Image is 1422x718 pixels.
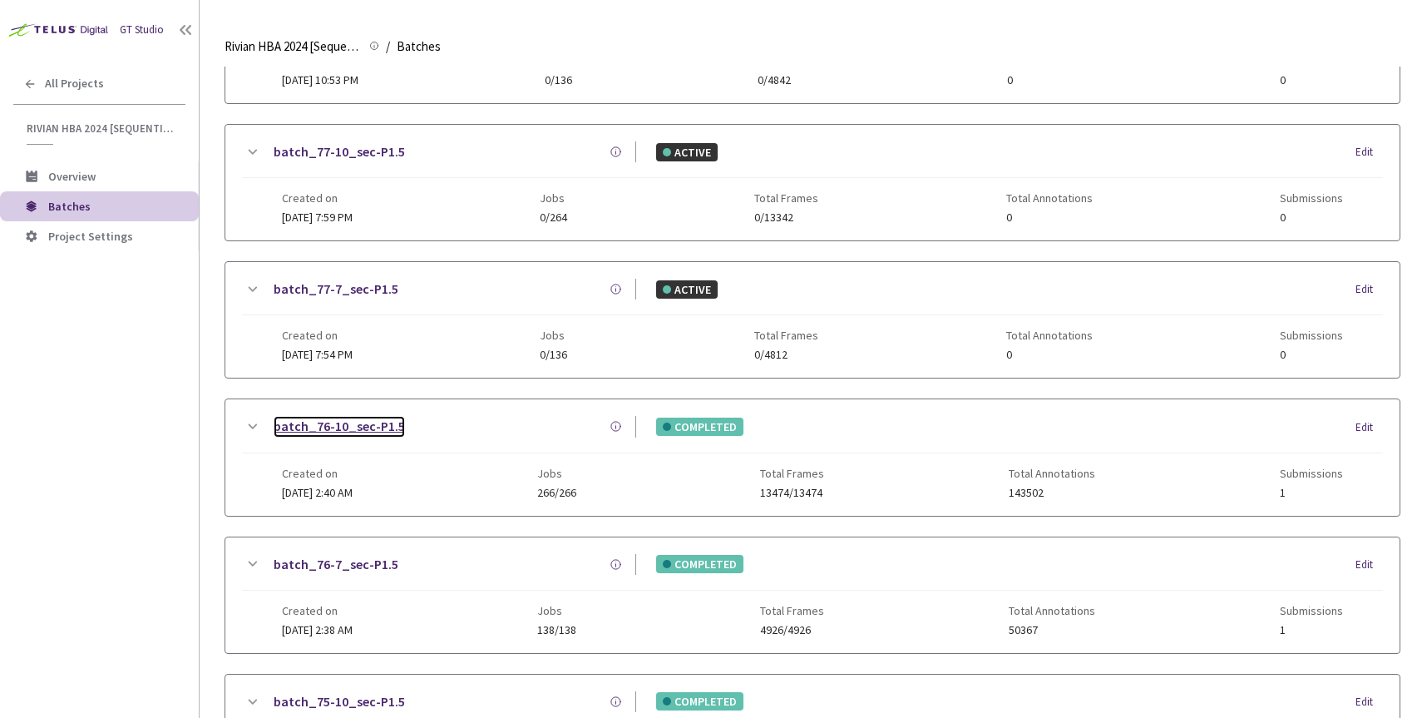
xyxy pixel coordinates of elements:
[282,467,353,480] span: Created on
[540,329,567,342] span: Jobs
[225,262,1400,378] div: batch_77-7_sec-P1.5ACTIVEEditCreated on[DATE] 7:54 PMJobs0/136Total Frames0/4812Total Annotations...
[760,624,824,636] span: 4926/4926
[282,604,353,617] span: Created on
[282,54,358,67] span: Created on
[754,329,818,342] span: Total Frames
[120,22,164,38] div: GT Studio
[1007,54,1094,67] span: Total Annotations
[545,54,572,67] span: Jobs
[540,211,567,224] span: 0/264
[27,121,175,136] span: Rivian HBA 2024 [Sequential]
[760,604,824,617] span: Total Frames
[540,191,567,205] span: Jobs
[656,143,718,161] div: ACTIVE
[274,554,398,575] a: batch_76-7_sec-P1.5
[282,72,358,87] span: [DATE] 10:53 PM
[1006,329,1093,342] span: Total Annotations
[545,74,572,87] span: 0/136
[48,229,133,244] span: Project Settings
[45,77,104,91] span: All Projects
[537,604,576,617] span: Jobs
[1009,604,1095,617] span: Total Annotations
[540,349,567,361] span: 0/136
[48,199,91,214] span: Batches
[760,467,824,480] span: Total Frames
[1009,467,1095,480] span: Total Annotations
[274,691,405,712] a: batch_75-10_sec-P1.5
[754,349,818,361] span: 0/4812
[274,141,405,162] a: batch_77-10_sec-P1.5
[1006,211,1093,224] span: 0
[225,37,359,57] span: Rivian HBA 2024 [Sequential]
[1006,349,1093,361] span: 0
[758,54,822,67] span: Total Frames
[1355,557,1383,573] div: Edit
[656,418,743,436] div: COMPLETED
[1355,144,1383,161] div: Edit
[397,37,441,57] span: Batches
[1280,329,1343,342] span: Submissions
[225,399,1400,515] div: batch_76-10_sec-P1.5COMPLETEDEditCreated on[DATE] 2:40 AMJobs266/266Total Frames13474/13474Total ...
[1355,281,1383,298] div: Edit
[274,416,405,437] a: batch_76-10_sec-P1.5
[282,210,353,225] span: [DATE] 7:59 PM
[656,280,718,299] div: ACTIVE
[754,211,818,224] span: 0/13342
[282,329,353,342] span: Created on
[537,467,576,480] span: Jobs
[48,169,96,184] span: Overview
[282,191,353,205] span: Created on
[1355,694,1383,711] div: Edit
[1355,419,1383,436] div: Edit
[1280,211,1343,224] span: 0
[1280,54,1343,67] span: Submissions
[282,622,353,637] span: [DATE] 2:38 AM
[282,347,353,362] span: [DATE] 7:54 PM
[754,191,818,205] span: Total Frames
[537,624,576,636] span: 138/138
[225,537,1400,653] div: batch_76-7_sec-P1.5COMPLETEDEditCreated on[DATE] 2:38 AMJobs138/138Total Frames4926/4926Total Ann...
[760,487,824,499] span: 13474/13474
[1006,191,1093,205] span: Total Annotations
[1280,191,1343,205] span: Submissions
[1007,74,1094,87] span: 0
[758,74,822,87] span: 0/4842
[1280,349,1343,361] span: 0
[656,692,743,711] div: COMPLETED
[386,37,390,57] li: /
[274,279,398,300] a: batch_77-7_sec-P1.5
[282,485,353,500] span: [DATE] 2:40 AM
[1009,624,1095,636] span: 50367
[225,125,1400,240] div: batch_77-10_sec-P1.5ACTIVEEditCreated on[DATE] 7:59 PMJobs0/264Total Frames0/13342Total Annotatio...
[1280,467,1343,480] span: Submissions
[1009,487,1095,499] span: 143502
[537,487,576,499] span: 266/266
[1280,624,1343,636] span: 1
[1280,74,1343,87] span: 0
[656,555,743,573] div: COMPLETED
[1280,487,1343,499] span: 1
[1280,604,1343,617] span: Submissions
